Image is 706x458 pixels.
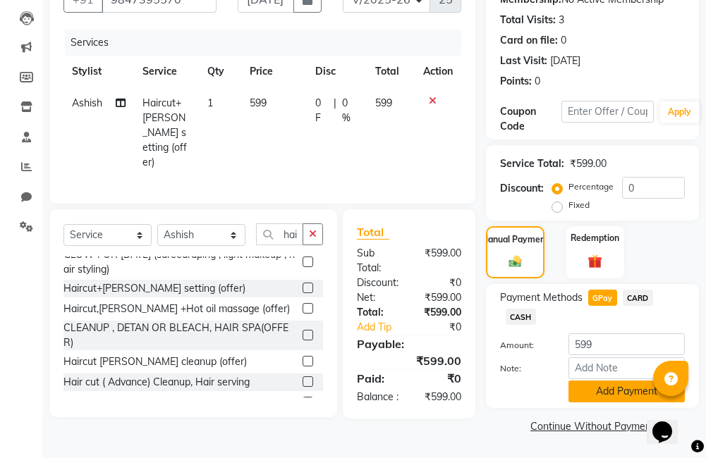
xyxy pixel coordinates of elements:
[500,104,561,134] div: Coupon Code
[241,56,306,87] th: Price
[346,246,409,276] div: Sub Total:
[559,13,564,27] div: 3
[346,305,409,320] div: Total:
[63,375,250,390] div: Hair cut ( Advance) Cleanup, Hair serving
[72,97,102,109] span: Ashish
[409,246,472,276] div: ₹599.00
[346,320,420,335] a: Add Tip
[334,96,336,125] span: |
[623,290,653,306] span: CARD
[415,56,461,87] th: Action
[571,232,619,245] label: Redemption
[256,223,303,245] input: Search or Scan
[63,56,134,87] th: Stylist
[647,402,692,444] iframe: chat widget
[346,276,409,290] div: Discount:
[207,97,213,109] span: 1
[500,156,564,171] div: Service Total:
[506,309,536,325] span: CASH
[500,181,544,196] div: Discount:
[346,290,409,305] div: Net:
[489,362,558,375] label: Note:
[489,419,696,434] a: Continue Without Payment
[409,290,472,305] div: ₹599.00
[583,253,606,271] img: _gift.svg
[346,335,472,352] div: Payable:
[568,357,685,379] input: Add Note
[409,305,472,320] div: ₹599.00
[568,380,685,402] button: Add Payment
[561,101,654,123] input: Enter Offer / Coupon Code
[63,354,247,369] div: Haircut [PERSON_NAME] cleanup (offer)
[342,96,358,125] span: 0 %
[505,254,525,269] img: _cash.svg
[134,56,199,87] th: Service
[409,390,472,404] div: ₹599.00
[588,290,617,306] span: GPay
[346,352,472,369] div: ₹599.00
[63,321,297,350] div: CLEANUP , DETAN OR BLEACH, HAIR SPA(OFFER)
[315,96,329,125] span: 0 F
[63,395,221,410] div: Hair Cut - [DEMOGRAPHIC_DATA]
[568,199,590,211] label: Fixed
[500,290,583,305] span: Payment Methods
[250,97,267,109] span: 599
[500,54,547,68] div: Last Visit:
[489,339,558,352] label: Amount:
[409,276,472,290] div: ₹0
[568,180,614,193] label: Percentage
[65,30,472,56] div: Services
[307,56,367,87] th: Disc
[500,13,556,27] div: Total Visits:
[346,390,409,404] div: Balance :
[481,233,549,246] label: Manual Payment
[199,56,242,87] th: Qty
[346,370,409,387] div: Paid:
[420,320,472,335] div: ₹0
[561,33,566,48] div: 0
[367,56,415,87] th: Total
[550,54,580,68] div: [DATE]
[500,74,532,89] div: Points:
[142,97,187,168] span: Haircut+[PERSON_NAME] setting (offer)
[63,302,290,316] div: Haircut,[PERSON_NAME] +Hot oil massage (offer)
[568,333,685,355] input: Amount
[63,247,297,277] div: GLOW FOR [DATE] (sareedraping , light makeup , hair styling)
[409,370,472,387] div: ₹0
[63,281,245,296] div: Haircut+[PERSON_NAME] setting (offer)
[357,225,389,240] span: Total
[375,97,392,109] span: 599
[535,74,540,89] div: 0
[659,101,700,123] button: Apply
[570,156,607,171] div: ₹599.00
[500,33,558,48] div: Card on file:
